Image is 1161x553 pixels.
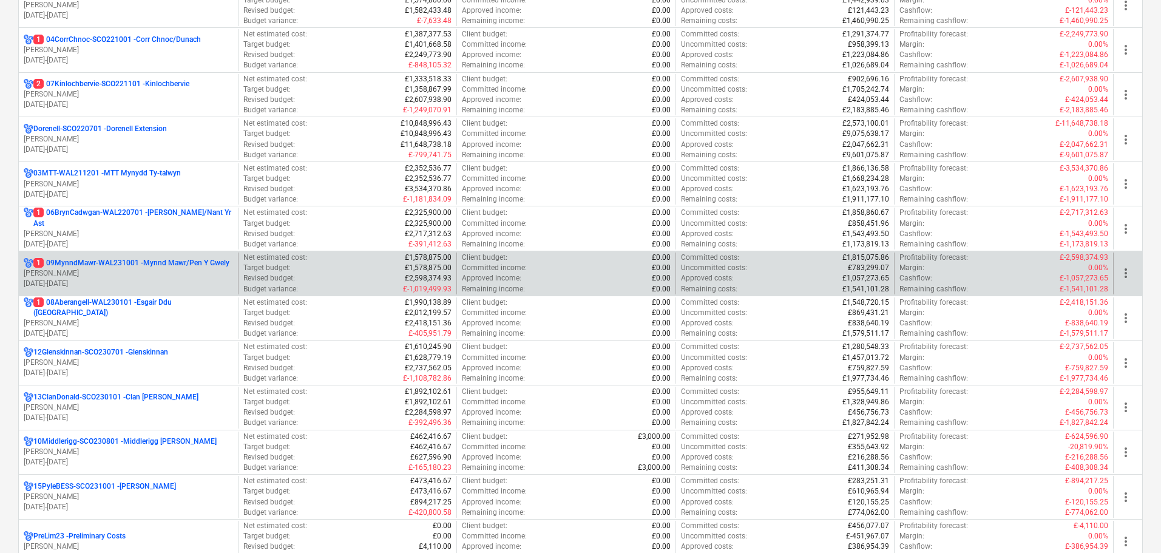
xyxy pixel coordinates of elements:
p: Committed costs : [681,29,739,39]
p: [PERSON_NAME] [24,89,233,100]
p: Margin : [899,84,924,95]
p: £0.00 [652,194,671,205]
p: Remaining income : [462,284,525,294]
div: 108Aberangell-WAL230101 -Esgair Ddu ([GEOGRAPHIC_DATA])[PERSON_NAME][DATE]-[DATE] [24,297,233,339]
p: £858,451.96 [848,219,889,229]
p: £0.00 [652,29,671,39]
p: £-424,053.44 [1065,95,1108,105]
p: Uncommitted costs : [681,129,747,139]
p: Remaining cashflow : [899,60,968,70]
p: £-7,633.48 [417,16,452,26]
p: 03MTT-WAL211201 - MTT Mynydd Ty-talwyn [33,168,181,178]
p: £-1,541,101.28 [1060,284,1108,294]
p: £2,183,885.46 [842,105,889,115]
p: Target budget : [243,39,291,50]
p: £0.00 [652,174,671,184]
p: Approved costs : [681,273,734,283]
p: Approved income : [462,229,521,239]
p: Approved income : [462,273,521,283]
span: more_vert [1119,445,1133,460]
div: 12Glenskinnan-SCO230701 -Glenskinnan[PERSON_NAME][DATE]-[DATE] [24,347,233,378]
p: £11,648,738.18 [401,140,452,150]
p: £-2,607,938.90 [1060,74,1108,84]
p: Committed income : [462,39,527,50]
p: £-2,183,885.46 [1060,105,1108,115]
p: Profitability forecast : [899,208,968,218]
p: [PERSON_NAME] [24,492,233,502]
p: Committed costs : [681,118,739,129]
p: Profitability forecast : [899,74,968,84]
p: £2,325,900.00 [405,208,452,218]
p: Client budget : [462,118,507,129]
p: Uncommitted costs : [681,84,747,95]
p: [DATE] - [DATE] [24,328,233,339]
p: £0.00 [652,39,671,50]
p: 04CorrChnoc-SCO221001 - Corr Chnoc/Dunach [33,35,201,45]
p: Revised budget : [243,140,295,150]
p: Approved costs : [681,5,734,16]
p: Committed income : [462,263,527,273]
p: Cashflow : [899,273,932,283]
span: more_vert [1119,222,1133,236]
p: Revised budget : [243,95,295,105]
span: more_vert [1119,266,1133,280]
p: £0.00 [652,184,671,194]
p: Margin : [899,174,924,184]
p: Revised budget : [243,184,295,194]
p: £0.00 [652,129,671,139]
p: Committed income : [462,219,527,229]
p: Remaining income : [462,105,525,115]
p: £1,578,875.00 [405,263,452,273]
p: Remaining cashflow : [899,284,968,294]
p: [DATE] - [DATE] [24,502,233,512]
p: 12Glenskinnan-SCO230701 - Glenskinnan [33,347,168,358]
p: £0.00 [652,84,671,95]
iframe: Chat Widget [1100,495,1161,553]
p: £1,358,867.99 [405,84,452,95]
p: £0.00 [652,5,671,16]
p: Cashflow : [899,184,932,194]
p: Committed costs : [681,208,739,218]
div: Project has multi currencies enabled [24,481,33,492]
p: Remaining income : [462,150,525,160]
p: £0.00 [652,74,671,84]
div: 104CorrChnoc-SCO221001 -Corr Chnoc/Dunach[PERSON_NAME][DATE]-[DATE] [24,35,233,66]
span: 1 [33,35,44,44]
p: £1,668,234.28 [842,174,889,184]
p: Net estimated cost : [243,163,307,174]
p: £-848,105.32 [408,60,452,70]
p: £10,848,996.43 [401,118,452,129]
div: 10Middlerigg-SCO230801 -Middlerigg [PERSON_NAME][PERSON_NAME][DATE]-[DATE] [24,436,233,467]
p: Remaining cashflow : [899,150,968,160]
p: Remaining income : [462,194,525,205]
p: £2,717,312.63 [405,229,452,239]
p: Target budget : [243,129,291,139]
p: Net estimated cost : [243,118,307,129]
p: Committed costs : [681,253,739,263]
p: 0.00% [1088,129,1108,139]
p: £-1,543,493.50 [1060,229,1108,239]
p: £1,866,136.58 [842,163,889,174]
p: £-1,057,273.65 [1060,273,1108,283]
p: £0.00 [652,297,671,308]
div: Project has multi currencies enabled [24,168,33,178]
p: £1,387,377.53 [405,29,452,39]
p: £1,026,689.04 [842,60,889,70]
p: [PERSON_NAME] [24,358,233,368]
p: [PERSON_NAME] [24,179,233,189]
p: £-9,601,075.87 [1060,150,1108,160]
p: Approved costs : [681,140,734,150]
p: £-1,249,070.91 [403,105,452,115]
p: Uncommitted costs : [681,219,747,229]
p: Target budget : [243,174,291,184]
p: Approved costs : [681,95,734,105]
p: [DATE] - [DATE] [24,100,233,110]
p: Profitability forecast : [899,29,968,39]
p: 08Aberangell-WAL230101 - Esgair Ddu ([GEOGRAPHIC_DATA]) [33,297,233,318]
p: Client budget : [462,163,507,174]
p: £-11,648,738.18 [1055,118,1108,129]
p: Cashflow : [899,140,932,150]
div: Project has multi currencies enabled [24,297,33,318]
p: 0.00% [1088,174,1108,184]
p: £1,858,860.67 [842,208,889,218]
